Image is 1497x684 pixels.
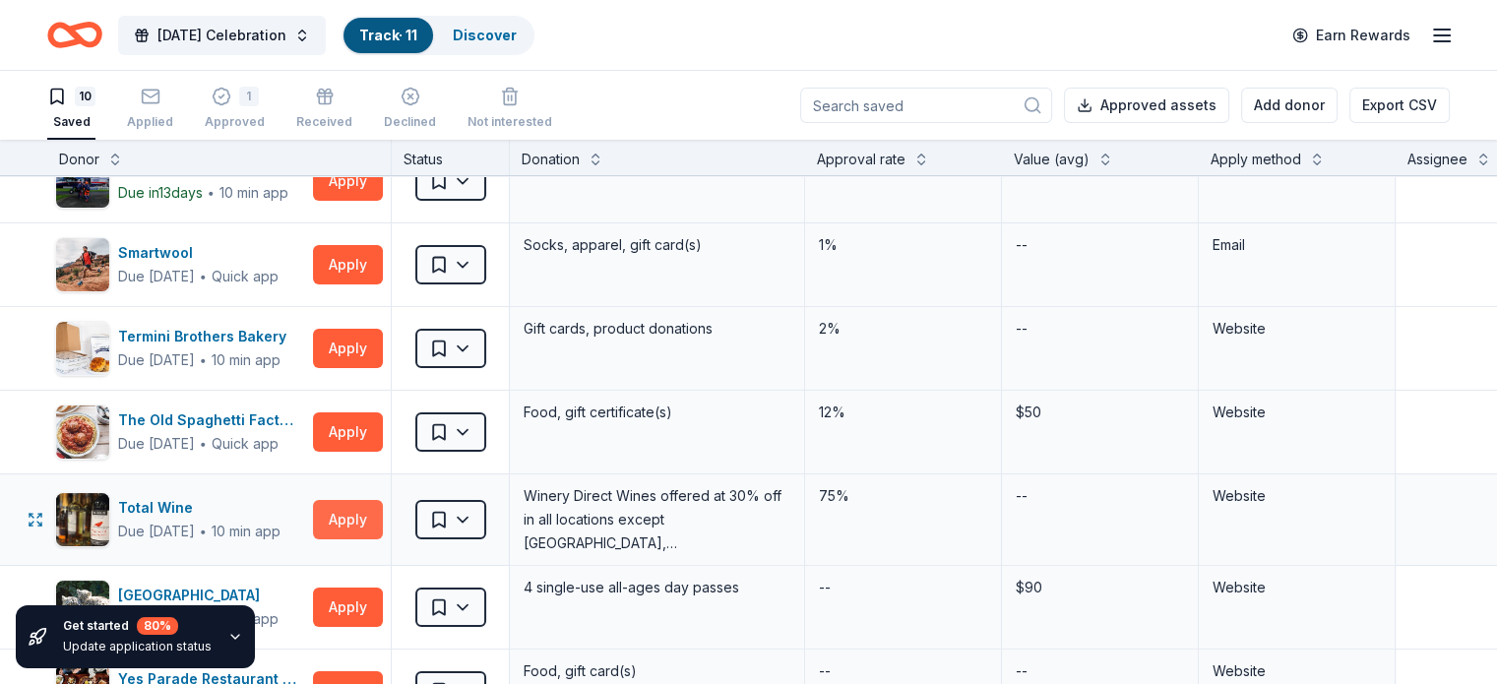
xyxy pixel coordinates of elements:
[63,639,212,654] div: Update application status
[118,496,281,520] div: Total Wine
[207,184,216,201] span: ∙
[199,268,208,284] span: ∙
[212,434,279,454] div: Quick app
[453,27,517,43] a: Discover
[118,584,279,607] div: [GEOGRAPHIC_DATA]
[118,241,279,265] div: Smartwool
[47,79,95,140] button: 10Saved
[118,181,203,205] div: Due in 13 days
[63,617,212,635] div: Get started
[1241,88,1338,123] button: Add donor
[392,140,510,175] div: Status
[55,404,305,460] button: Image for The Old Spaghetti FactoryThe Old Spaghetti FactoryDue [DATE]∙Quick app
[55,154,305,209] button: Image for Skydive SnohomishSkydive SnohomishDue in13days∙10 min app
[1064,88,1229,123] button: Approved assets
[817,315,989,342] div: 2%
[118,325,294,348] div: Termini Brothers Bakery
[817,482,989,510] div: 75%
[313,412,383,452] button: Apply
[199,435,208,452] span: ∙
[1280,18,1422,53] a: Earn Rewards
[468,79,552,140] button: Not interested
[800,88,1052,123] input: Search saved
[817,231,989,259] div: 1%
[127,114,173,130] div: Applied
[522,315,792,342] div: Gift cards, product donations
[56,581,109,634] img: Image for Woodland Park Zoo
[47,12,102,58] a: Home
[296,79,352,140] button: Received
[212,350,281,370] div: 10 min app
[522,574,792,601] div: 4 single-use all-ages day passes
[56,322,109,375] img: Image for Termini Brothers Bakery
[59,148,99,171] div: Donor
[522,231,792,259] div: Socks, apparel, gift card(s)
[212,267,279,286] div: Quick app
[384,79,436,140] button: Declined
[1014,399,1186,426] div: $50
[313,329,383,368] button: Apply
[55,237,305,292] button: Image for SmartwoolSmartwoolDue [DATE]∙Quick app
[55,492,305,547] button: Image for Total WineTotal WineDue [DATE]∙10 min app
[1014,315,1029,342] div: --
[1014,574,1186,601] div: $90
[75,87,95,106] div: 10
[56,493,109,546] img: Image for Total Wine
[522,399,792,426] div: Food, gift certificate(s)
[1014,231,1029,259] div: --
[47,114,95,130] div: Saved
[137,617,178,635] div: 80 %
[219,183,288,203] div: 10 min app
[1213,233,1381,257] div: Email
[1213,401,1381,424] div: Website
[56,155,109,208] img: Image for Skydive Snohomish
[1213,317,1381,341] div: Website
[384,114,436,130] div: Declined
[342,16,534,55] button: Track· 11Discover
[1211,148,1301,171] div: Apply method
[313,500,383,539] button: Apply
[313,588,383,627] button: Apply
[522,482,792,557] div: Winery Direct Wines offered at 30% off in all locations except [GEOGRAPHIC_DATA], [GEOGRAPHIC_DAT...
[118,348,195,372] div: Due [DATE]
[205,114,265,130] div: Approved
[55,580,305,635] button: Image for Woodland Park Zoo[GEOGRAPHIC_DATA]Due [DATE]∙Quick app
[205,79,265,140] button: 1Approved
[1213,576,1381,599] div: Website
[1014,482,1029,510] div: --
[56,405,109,459] img: Image for The Old Spaghetti Factory
[127,79,173,140] button: Applied
[56,238,109,291] img: Image for Smartwool
[1014,148,1090,171] div: Value (avg)
[55,321,305,376] button: Image for Termini Brothers BakeryTermini Brothers BakeryDue [DATE]∙10 min app
[817,148,905,171] div: Approval rate
[118,520,195,543] div: Due [DATE]
[199,351,208,368] span: ∙
[118,432,195,456] div: Due [DATE]
[468,114,552,130] div: Not interested
[313,161,383,201] button: Apply
[157,24,286,47] span: [DATE] Celebration
[359,27,417,43] a: Track· 11
[1213,484,1381,508] div: Website
[817,574,833,601] div: --
[239,87,259,106] div: 1
[313,245,383,284] button: Apply
[1407,148,1467,171] div: Assignee
[817,399,989,426] div: 12%
[212,522,281,541] div: 10 min app
[1213,659,1381,683] div: Website
[118,265,195,288] div: Due [DATE]
[296,114,352,130] div: Received
[118,16,326,55] button: [DATE] Celebration
[118,408,305,432] div: The Old Spaghetti Factory
[1349,88,1450,123] button: Export CSV
[199,523,208,539] span: ∙
[522,148,580,171] div: Donation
